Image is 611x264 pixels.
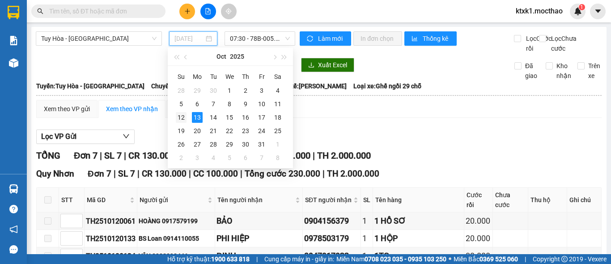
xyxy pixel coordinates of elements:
[272,126,283,136] div: 25
[365,255,446,263] strong: 0708 023 035 - 0935 103 250
[173,84,189,97] td: 2025-09-28
[547,34,578,53] span: Lọc Chưa cước
[317,150,371,161] span: TH 2.000.000
[9,225,18,234] span: notification
[217,195,293,205] span: Tên người nhận
[205,84,221,97] td: 2025-09-30
[230,32,290,45] span: 07:30 - 78B-005.02
[192,85,203,96] div: 29
[192,152,203,163] div: 3
[205,8,211,14] span: file-add
[374,232,462,245] div: 1 HỘP
[254,138,270,151] td: 2025-10-31
[192,112,203,123] div: 13
[49,6,155,16] input: Tìm tên, số ĐT hoặc mã đơn
[9,58,18,68] img: warehouse-icon
[189,84,205,97] td: 2025-09-29
[41,131,76,142] span: Lọc VP Gửi
[205,151,221,164] td: 2025-11-04
[464,188,493,212] th: Cước rồi
[240,85,251,96] div: 2
[318,34,344,43] span: Làm mới
[173,97,189,111] td: 2025-10-05
[176,139,187,150] div: 26
[139,251,213,261] div: VÂN 0982098446
[270,151,286,164] td: 2025-11-08
[36,150,60,161] span: TỔNG
[301,58,354,72] button: downloadXuất Excel
[303,212,361,230] td: 0904156379
[176,85,187,96] div: 28
[205,138,221,151] td: 2025-10-28
[87,195,128,205] span: Mã GD
[123,133,130,140] span: down
[139,216,213,226] div: HOÀNG 0917579199
[124,150,126,161] span: |
[318,60,347,70] span: Xuất Excel
[353,81,421,91] span: Loại xe: Ghế ngồi 29 chỗ
[579,4,585,10] sup: 1
[36,130,135,144] button: Lọc VP Gửi
[74,150,98,161] span: Đơn 7
[256,99,267,109] div: 10
[221,97,238,111] td: 2025-10-08
[238,151,254,164] td: 2025-11-06
[254,97,270,111] td: 2025-10-10
[205,97,221,111] td: 2025-10-07
[151,81,216,91] span: Chuyến: (07:30 [DATE])
[221,151,238,164] td: 2025-11-05
[361,188,373,212] th: SL
[85,230,137,247] td: TH2510120133
[216,48,226,65] button: Oct
[525,254,526,264] span: |
[176,152,187,163] div: 2
[522,61,541,81] span: Đã giao
[574,7,582,15] img: icon-new-feature
[221,111,238,124] td: 2025-10-15
[322,169,325,179] span: |
[208,126,219,136] div: 21
[362,232,371,245] div: 1
[189,69,205,84] th: Mo
[137,169,140,179] span: |
[374,215,462,227] div: 1 HỒ SƠ
[173,124,189,138] td: 2025-10-19
[313,150,315,161] span: |
[590,4,606,19] button: caret-down
[224,85,235,96] div: 1
[522,34,553,53] span: Lọc Cước rồi
[256,254,258,264] span: |
[270,111,286,124] td: 2025-10-18
[256,126,267,136] div: 24
[238,69,254,84] th: Th
[179,4,195,19] button: plus
[303,230,361,247] td: 0978503179
[466,250,491,262] div: 30.000
[270,124,286,138] td: 2025-10-25
[37,8,43,14] span: search
[254,151,270,164] td: 2025-11-07
[208,112,219,123] div: 14
[224,126,235,136] div: 22
[240,126,251,136] div: 23
[174,34,204,43] input: 13/10/2025
[238,124,254,138] td: 2025-10-23
[216,215,301,227] div: BẢO
[128,150,174,161] span: CR 130.000
[272,85,283,96] div: 4
[224,152,235,163] div: 5
[254,111,270,124] td: 2025-10-17
[528,188,567,212] th: Thu hộ
[553,61,575,81] span: Kho nhận
[189,124,205,138] td: 2025-10-20
[580,4,583,10] span: 1
[139,234,213,243] div: BS Loan 0914110055
[256,112,267,123] div: 17
[118,169,135,179] span: SL 7
[86,233,136,244] div: TH2510120133
[9,36,18,45] img: solution-icon
[240,99,251,109] div: 9
[238,138,254,151] td: 2025-10-30
[224,139,235,150] div: 29
[336,254,446,264] span: Miền Nam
